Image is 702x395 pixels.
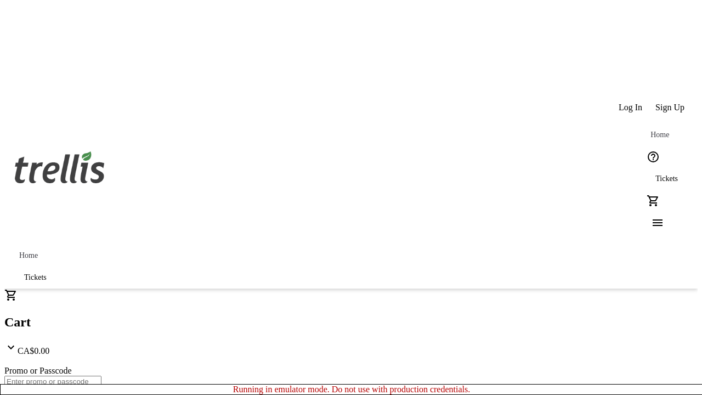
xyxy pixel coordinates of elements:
[619,103,642,112] span: Log In
[11,267,60,289] a: Tickets
[649,97,691,119] button: Sign Up
[4,376,101,387] input: Enter promo or passcode
[24,273,47,282] span: Tickets
[642,190,664,212] button: Cart
[11,245,46,267] a: Home
[650,131,669,139] span: Home
[655,174,678,183] span: Tickets
[642,124,677,146] a: Home
[4,315,698,330] h2: Cart
[4,289,698,356] div: CartCA$0.00
[655,103,684,112] span: Sign Up
[18,346,49,356] span: CA$0.00
[19,251,38,260] span: Home
[642,146,664,168] button: Help
[4,366,72,375] label: Promo or Passcode
[642,212,664,234] button: Menu
[11,139,109,194] img: Orient E2E Organization 1aIgMQFKAX's Logo
[642,168,691,190] a: Tickets
[612,97,649,119] button: Log In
